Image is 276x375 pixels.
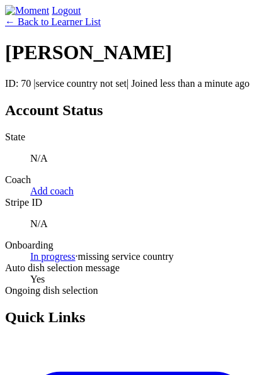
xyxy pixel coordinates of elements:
[5,78,271,89] p: ID: 70 | | Joined less than a minute ago
[36,78,127,89] span: service country not set
[5,309,271,326] h2: Quick Links
[30,186,74,196] a: Add coach
[5,174,271,186] dt: Coach
[5,102,271,119] h2: Account Status
[52,5,81,16] a: Logout
[5,5,49,16] img: Moment
[5,285,271,296] dt: Ongoing dish selection
[5,16,101,27] a: ← Back to Learner List
[5,197,271,208] dt: Stripe ID
[5,132,271,143] dt: State
[78,251,174,262] span: missing service country
[5,240,271,251] dt: Onboarding
[5,262,271,274] dt: Auto dish selection message
[76,251,78,262] span: ·
[30,153,271,164] p: N/A
[30,274,45,284] span: Yes
[5,41,271,64] h1: [PERSON_NAME]
[30,251,76,262] a: In progress
[30,218,271,230] p: N/A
